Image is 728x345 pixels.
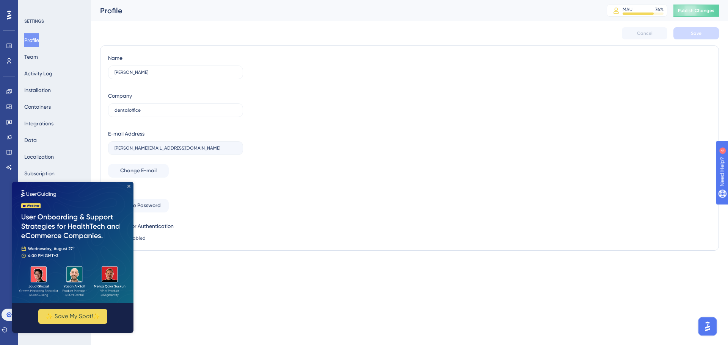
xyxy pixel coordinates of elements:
span: Save [691,30,701,36]
span: Change E-mail [120,166,157,175]
div: E-mail Address [108,129,144,138]
div: Two-Factor Authentication [108,222,243,231]
span: Disabled [126,235,146,241]
div: 76 % [655,6,664,12]
div: MAU [623,6,632,12]
button: Team [24,50,38,64]
input: Company Name [115,108,237,113]
div: Close Preview [115,3,118,6]
button: Cancel [622,27,667,39]
button: ✨ Save My Spot!✨ [26,127,95,142]
div: Password [108,187,243,196]
button: Installation [24,83,51,97]
input: Name Surname [115,70,237,75]
button: Localization [24,150,54,164]
button: Profile [24,33,39,47]
button: Containers [24,100,51,114]
button: Integrations [24,117,53,130]
div: Name [108,53,122,62]
input: E-mail Address [115,145,237,151]
button: Publish Changes [673,5,719,17]
button: Data [24,133,37,147]
div: SETTINGS [24,18,86,24]
button: Save [673,27,719,39]
div: 4 [53,4,55,10]
button: Subscription [24,167,55,180]
span: Change Password [116,201,161,210]
div: Profile [100,5,588,16]
iframe: UserGuiding AI Assistant Launcher [696,315,719,338]
button: Change E-mail [108,164,169,178]
button: Change Password [108,199,169,212]
div: Company [108,91,132,100]
span: Need Help? [18,2,47,11]
span: Cancel [637,30,653,36]
button: Activity Log [24,67,52,80]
